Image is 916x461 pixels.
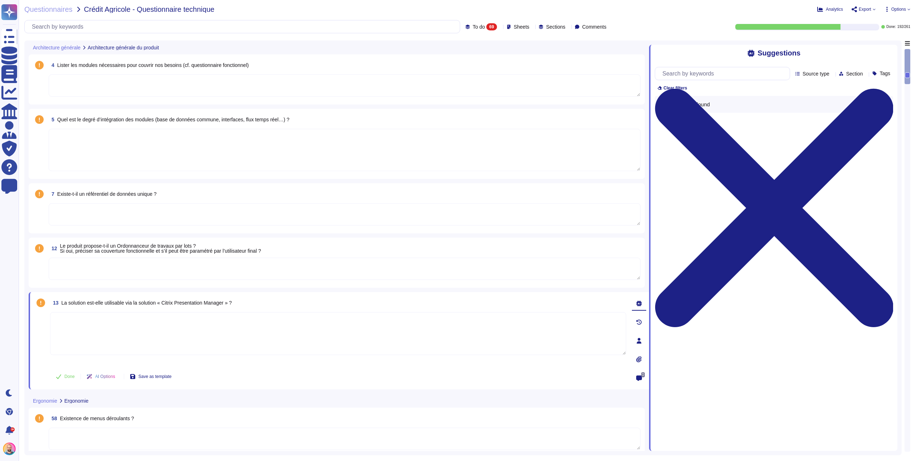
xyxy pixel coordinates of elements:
span: Ergonomie [33,398,57,403]
span: Existence de menus déroulants ? [60,416,134,421]
span: Crédit Agricole - Questionnaire technique [84,6,215,13]
span: Lister les modules nécessaires pour couvrir nos besoins (cf. questionnaire fonctionnel) [57,62,249,68]
span: Architecture générale [33,45,81,50]
span: Existe-t-il un référentiel de données unique ? [57,191,157,197]
span: AI Options [95,374,115,379]
span: 5 [49,117,54,122]
span: 13 [50,300,59,305]
span: To do [473,24,485,29]
button: Save as template [124,369,177,384]
span: Options [891,7,906,11]
span: Questionnaires [24,6,73,13]
input: Search by keywords [659,67,790,80]
button: user [1,441,21,457]
span: Comments [582,24,606,29]
span: Save as template [138,374,172,379]
span: Ergonomie [64,398,89,403]
span: Architecture générale du produit [88,45,159,50]
span: Sheets [514,24,530,29]
img: user [3,442,16,455]
span: Done [64,374,75,379]
span: Export [859,7,871,11]
button: Done [50,369,81,384]
span: 4 [49,63,54,68]
span: Done: [886,25,896,29]
div: 9+ [10,427,15,432]
span: 192 / 261 [897,25,910,29]
span: 58 [49,416,57,421]
span: Le produit propose-t-il un Ordonnanceur de travaux par lots ? Si oui, préciser sa couverture fonc... [60,243,261,254]
span: Analytics [826,7,843,11]
div: 69 [486,23,497,30]
span: Sections [546,24,565,29]
span: 7 [49,191,54,196]
button: Analytics [817,6,843,12]
input: Search by keywords [28,20,460,33]
span: La solution est-elle utilisable via la solution « Citrix Presentation Manager » ? [62,300,232,306]
span: Quel est le degré d’intégration des modules (base de données commune, interfaces, flux temps réel... [57,117,289,122]
span: 0 [641,372,645,377]
span: 12 [49,246,57,251]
